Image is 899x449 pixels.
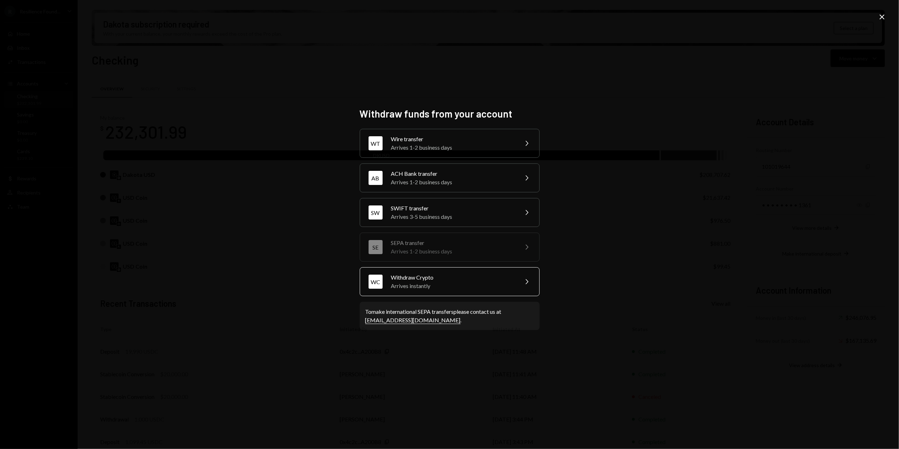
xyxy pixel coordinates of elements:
[369,275,383,289] div: WC
[391,273,514,282] div: Withdraw Crypto
[391,135,514,143] div: Wire transfer
[360,163,540,192] button: ABACH Bank transferArrives 1-2 business days
[391,204,514,212] div: SWIFT transfer
[365,307,534,324] div: To make international SEPA transfers please contact us at .
[369,136,383,150] div: WT
[360,233,540,262] button: SESEPA transferArrives 1-2 business days
[391,143,514,152] div: Arrives 1-2 business days
[369,171,383,185] div: AB
[360,107,540,121] h2: Withdraw funds from your account
[391,178,514,186] div: Arrives 1-2 business days
[369,240,383,254] div: SE
[391,239,514,247] div: SEPA transfer
[391,212,514,221] div: Arrives 3-5 business days
[360,198,540,227] button: SWSWIFT transferArrives 3-5 business days
[391,282,514,290] div: Arrives instantly
[391,247,514,256] div: Arrives 1-2 business days
[365,317,461,324] a: [EMAIL_ADDRESS][DOMAIN_NAME]
[391,169,514,178] div: ACH Bank transfer
[369,205,383,220] div: SW
[360,267,540,296] button: WCWithdraw CryptoArrives instantly
[360,129,540,158] button: WTWire transferArrives 1-2 business days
